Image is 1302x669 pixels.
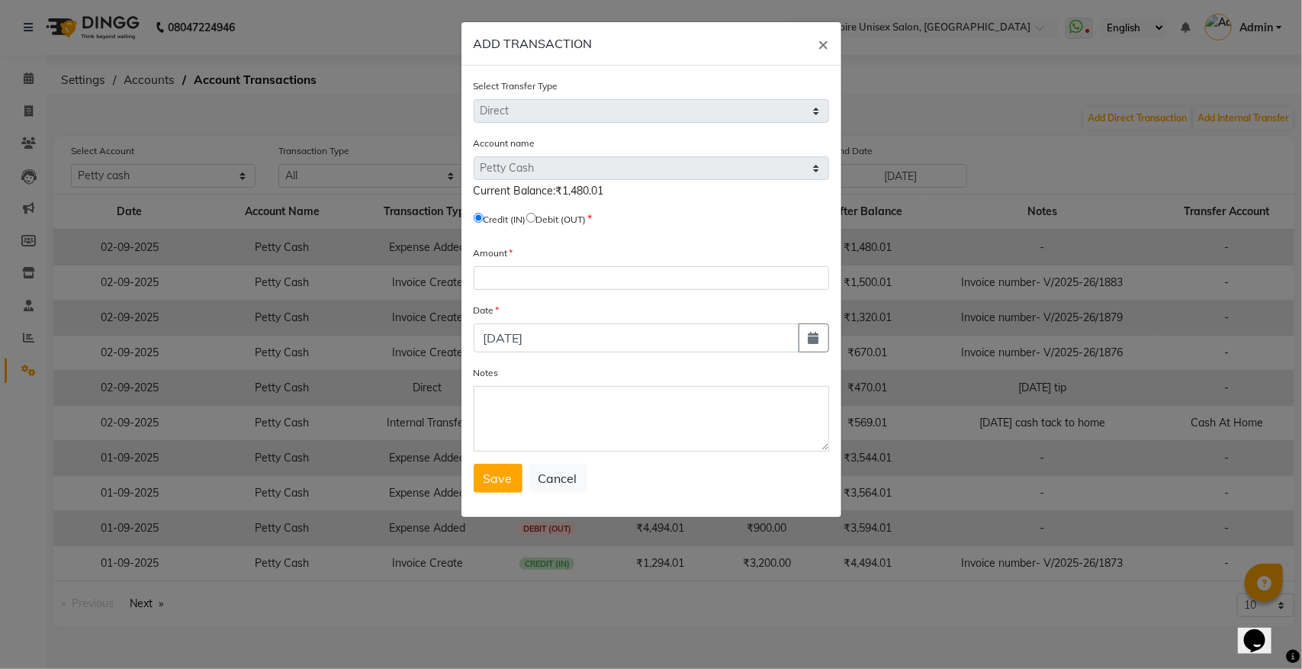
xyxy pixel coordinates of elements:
button: Cancel [529,464,587,493]
h6: ADD TRANSACTION [474,34,593,53]
label: Credit (IN) [484,213,526,227]
button: Save [474,464,522,493]
span: × [818,32,829,55]
button: Close [806,22,841,65]
label: Account name [474,137,535,150]
label: Notes [474,366,499,380]
iframe: chat widget [1238,608,1287,654]
label: Amount [474,246,513,260]
label: Date [474,304,500,317]
span: Save [484,471,513,486]
label: Debit (OUT) [536,213,587,227]
label: Select Transfer Type [474,79,558,93]
span: Current Balance:₹1,480.01 [474,184,604,198]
